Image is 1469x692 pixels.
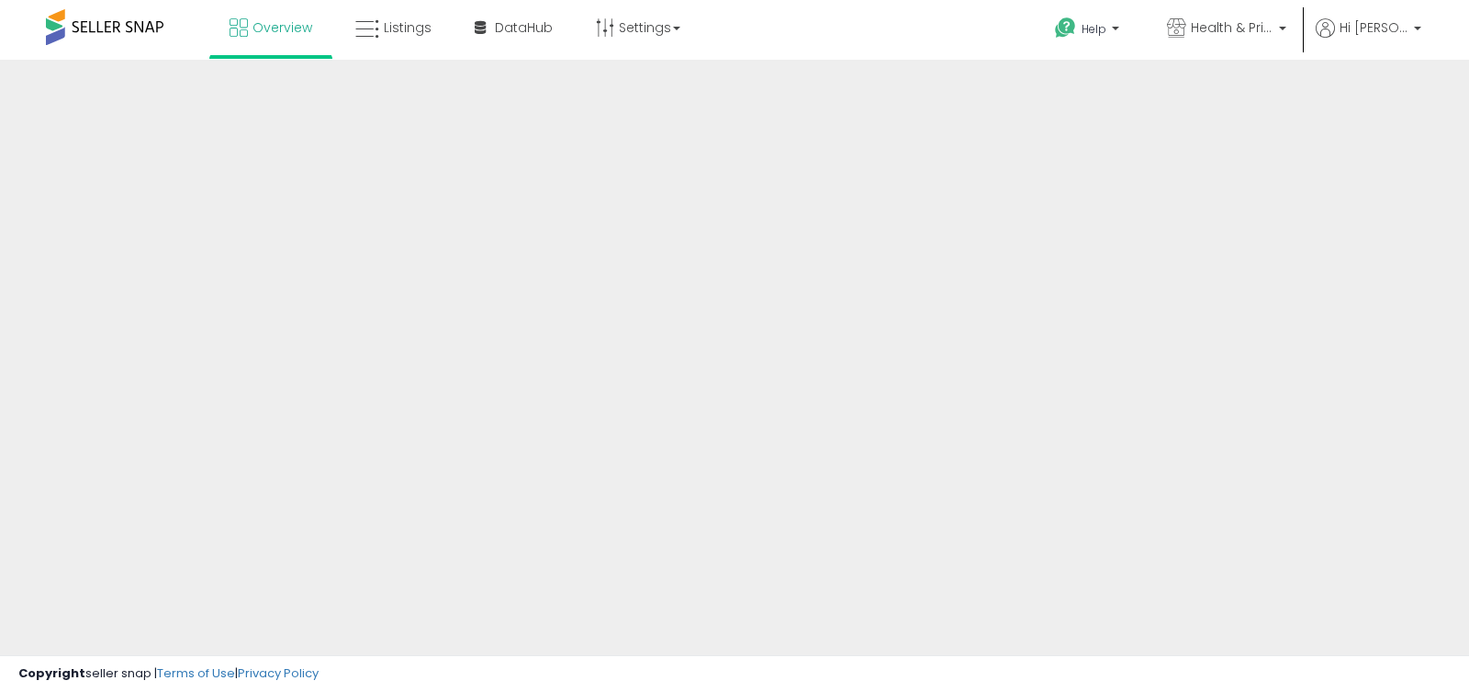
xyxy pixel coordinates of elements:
[1082,21,1106,37] span: Help
[1040,3,1138,60] a: Help
[384,18,432,37] span: Listings
[252,18,312,37] span: Overview
[238,664,319,682] a: Privacy Policy
[1316,18,1421,60] a: Hi [PERSON_NAME]
[495,18,553,37] span: DataHub
[18,664,85,682] strong: Copyright
[157,664,235,682] a: Terms of Use
[1191,18,1273,37] span: Health & Prime
[1340,18,1408,37] span: Hi [PERSON_NAME]
[1054,17,1077,40] i: Get Help
[18,665,319,683] div: seller snap | |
